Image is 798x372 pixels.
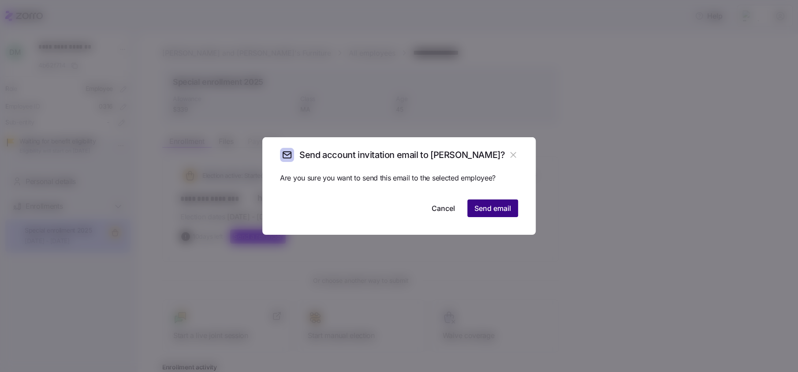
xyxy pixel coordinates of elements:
button: Send email [467,199,518,217]
button: Cancel [425,199,462,217]
span: Cancel [432,203,455,214]
span: Are you sure you want to send this email to the selected employee? [280,173,518,184]
h2: Send account invitation email to [PERSON_NAME]? [299,149,505,161]
span: Send email [474,203,511,214]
